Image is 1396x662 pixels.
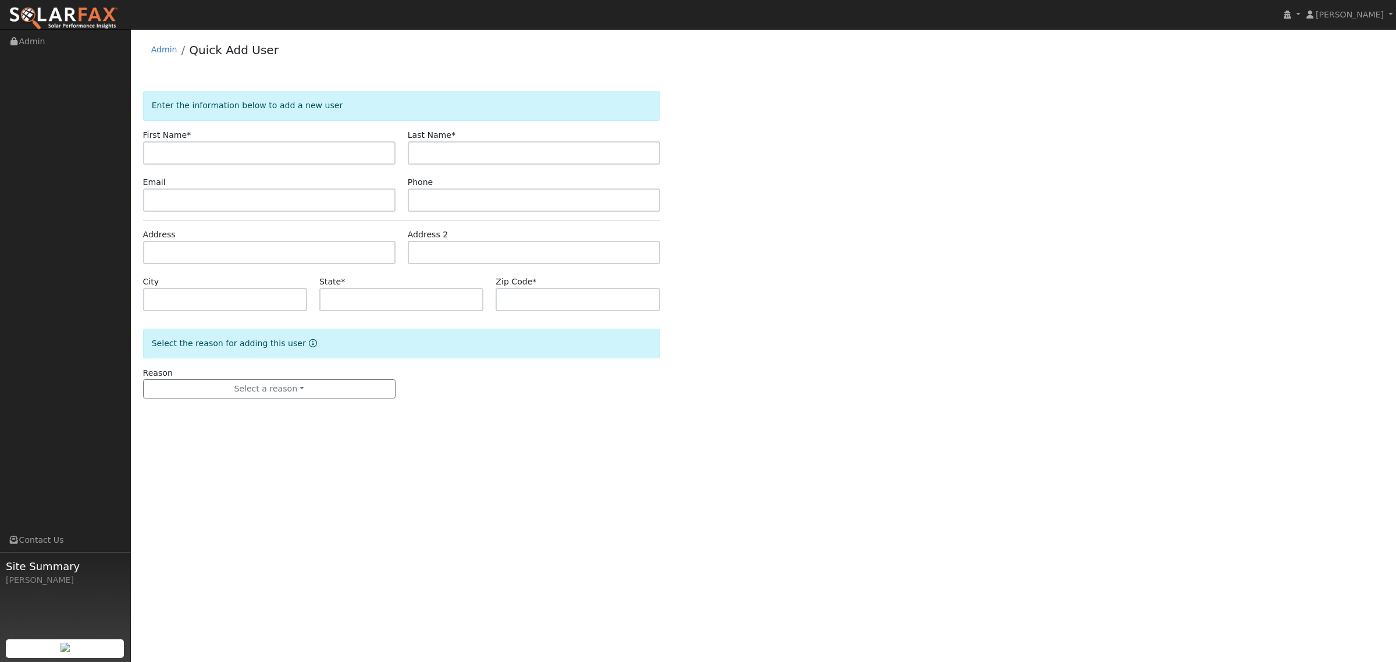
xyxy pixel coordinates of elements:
span: [PERSON_NAME] [1316,10,1384,19]
a: Quick Add User [189,43,279,57]
img: retrieve [60,643,70,652]
a: Admin [151,45,177,54]
div: [PERSON_NAME] [6,574,124,586]
span: Site Summary [6,558,124,574]
img: SolarFax [9,6,118,31]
